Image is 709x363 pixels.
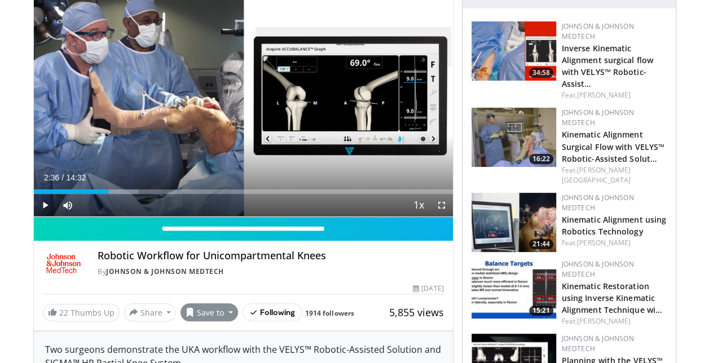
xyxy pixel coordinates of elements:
a: 16:22 [472,108,556,167]
span: 16:22 [529,154,553,164]
button: Fullscreen [430,194,453,216]
span: 15:21 [529,306,553,316]
a: Inverse Kinematic Alignment surgical flow with VELYS™ Robotic-Assist… [562,43,653,89]
button: Mute [56,194,79,216]
div: By [98,267,443,277]
div: Feat. [562,238,667,248]
button: Playback Rate [408,194,430,216]
img: 85482610-0380-4aae-aa4a-4a9be0c1a4f1.150x105_q85_crop-smart_upscale.jpg [472,193,556,252]
button: Share [124,303,177,321]
button: Save to [180,303,238,321]
div: Progress Bar [34,189,453,194]
a: Johnson & Johnson MedTech [562,21,634,41]
a: Kinematic Alignment Surgical Flow with VELYS™ Robotic-Assisted Solut… [562,129,665,163]
a: 15:21 [472,259,556,318]
span: 14:32 [66,173,86,182]
a: 34:58 [472,21,556,81]
img: c3704768-32c2-46ef-8634-98aedd80a818.150x105_q85_crop-smart_upscale.jpg [472,259,556,318]
div: [DATE] [413,284,443,294]
a: [PERSON_NAME] [577,238,631,247]
a: Johnson & Johnson MedTech [562,334,634,353]
div: Feat. [562,90,667,100]
a: [PERSON_NAME] [577,90,631,100]
span: 5,855 views [389,306,444,319]
span: / [62,173,64,182]
button: Play [34,194,56,216]
img: Johnson & Johnson MedTech [43,250,85,277]
img: ee2b8374-285b-46d5-a6ce-ca0bdefd4699.png.150x105_q85_crop-smart_upscale.png [472,21,556,81]
span: 34:58 [529,68,553,78]
a: [PERSON_NAME] [577,316,631,326]
button: Following [243,303,303,321]
a: Johnson & Johnson MedTech [562,193,634,213]
a: Kinematic Restoration using Inverse Kinematic Alignment Technique wi… [562,281,662,315]
span: 21:44 [529,239,553,249]
a: Kinematic Alignment using Robotics Technology [562,214,667,237]
div: Feat. [562,165,667,185]
a: Johnson & Johnson MedTech [106,267,224,276]
h4: Robotic Workflow for Unicompartmental Knees [98,250,443,262]
a: 21:44 [472,193,556,252]
a: Johnson & Johnson MedTech [562,108,634,127]
a: 1914 followers [305,308,354,318]
span: 22 [59,307,68,318]
a: [PERSON_NAME][GEOGRAPHIC_DATA] [562,165,631,185]
a: Johnson & Johnson MedTech [562,259,634,279]
div: Feat. [562,316,667,326]
span: 2:36 [44,173,59,182]
img: 22b3d5e8-ada8-4647-84b0-4312b2f66353.150x105_q85_crop-smart_upscale.jpg [472,108,556,167]
a: 22 Thumbs Up [43,304,120,321]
